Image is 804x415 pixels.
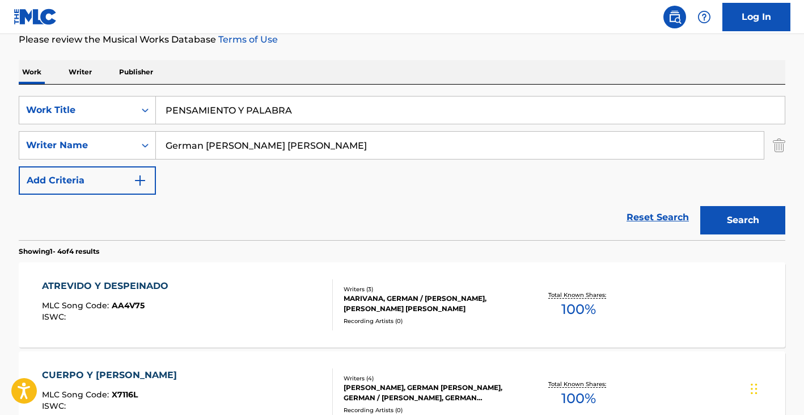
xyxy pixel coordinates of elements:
img: 9d2ae6d4665cec9f34b9.svg [133,174,147,187]
span: MLC Song Code : [42,389,112,400]
p: Total Known Shares: [548,380,609,388]
div: ATREVIDO Y DESPEINADO [42,279,174,293]
span: ISWC : [42,312,69,322]
div: Writers ( 4 ) [344,374,515,383]
div: Work Title [26,103,128,117]
p: Publisher [116,60,156,84]
p: Total Known Shares: [548,291,609,299]
button: Add Criteria [19,166,156,195]
span: ISWC : [42,401,69,411]
div: MARIVANA, GERMAN / [PERSON_NAME], [PERSON_NAME] [PERSON_NAME] [344,294,515,314]
p: Showing 1 - 4 of 4 results [19,246,99,257]
span: X7116L [112,389,138,400]
a: Log In [722,3,790,31]
span: MLC Song Code : [42,300,112,311]
span: 100 % [561,299,596,320]
div: Recording Artists ( 0 ) [344,406,515,414]
p: Please review the Musical Works Database [19,33,785,47]
button: Search [700,206,785,234]
img: search [668,10,682,24]
img: Delete Criterion [773,131,785,160]
span: AA4V75 [112,300,145,311]
a: Reset Search [621,205,695,230]
div: Recording Artists ( 0 ) [344,317,515,325]
div: Drag [751,372,758,406]
div: Writers ( 3 ) [344,285,515,294]
img: help [697,10,711,24]
div: Writer Name [26,139,128,152]
div: [PERSON_NAME], GERMAN [PERSON_NAME], GERMAN / [PERSON_NAME], GERMAN [PERSON_NAME] [PERSON_NAME] [344,383,515,403]
p: Writer [65,60,95,84]
a: Public Search [663,6,686,28]
a: Terms of Use [216,34,278,45]
span: 100 % [561,388,596,409]
img: MLC Logo [14,9,57,25]
iframe: Chat Widget [747,360,804,415]
div: CUERPO Y [PERSON_NAME] [42,368,183,382]
p: Work [19,60,45,84]
a: ATREVIDO Y DESPEINADOMLC Song Code:AA4V75ISWC:Writers (3)MARIVANA, GERMAN / [PERSON_NAME], [PERSO... [19,262,785,347]
div: Help [693,6,716,28]
form: Search Form [19,96,785,240]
